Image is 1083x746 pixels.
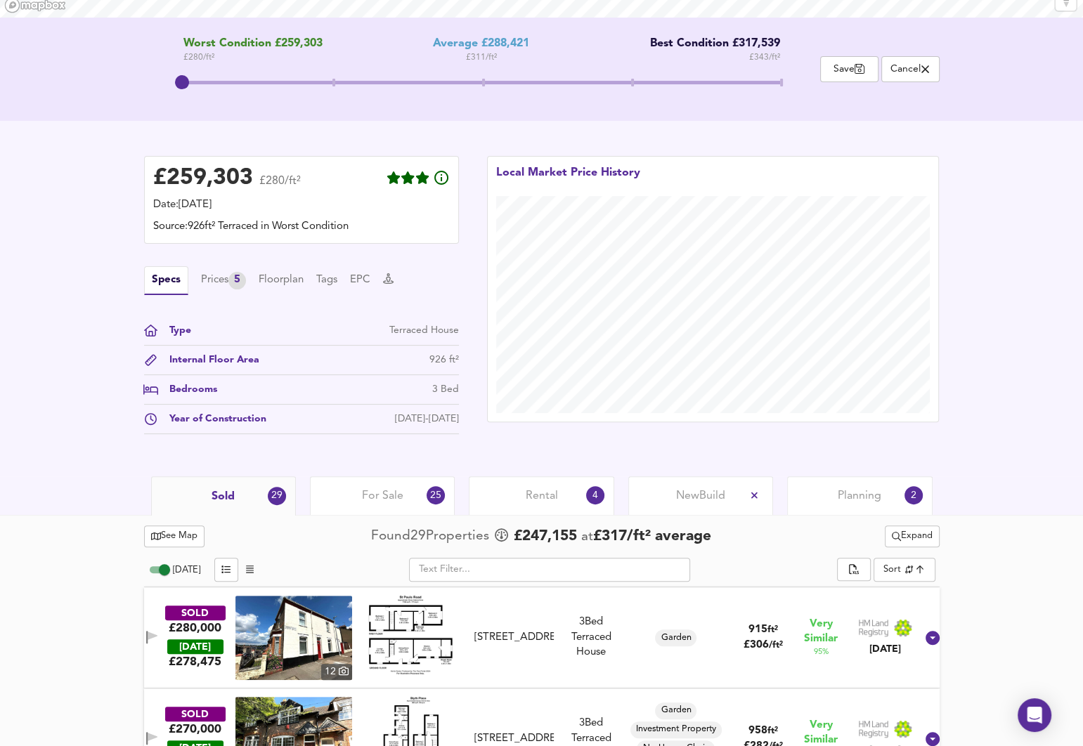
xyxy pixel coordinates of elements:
[158,382,217,397] div: Bedrooms
[838,488,881,504] span: Planning
[744,640,783,650] span: £ 306
[259,176,301,196] span: £280/ft²
[165,606,226,620] div: SOLD
[586,486,604,504] div: 4
[153,168,253,189] div: £ 259,303
[469,630,559,645] div: 1 St Pauls Road, LU1 3RU
[169,721,221,737] div: £270,000
[409,558,690,582] input: Text Filter...
[466,51,497,65] span: £ 311 / ft²
[316,273,337,288] button: Tags
[153,219,450,235] div: Source: 926ft² Terraced in Worst Condition
[235,596,352,680] img: property thumbnail
[268,487,286,505] div: 29
[153,197,450,213] div: Date: [DATE]
[144,266,188,295] button: Specs
[183,51,323,65] span: £ 280 / ft²
[593,529,711,544] span: £ 317 / ft² average
[169,654,221,669] span: £ 278,475
[158,323,191,338] div: Type
[514,526,577,547] span: £ 247,155
[169,620,221,636] div: £280,000
[362,488,403,504] span: For Sale
[432,382,459,397] div: 3 Bed
[892,528,933,544] span: Expand
[144,587,940,688] div: SOLD£280,000 [DATE]£278,475property thumbnail 12 Floorplan[STREET_ADDRESS]3Bed Terraced HouseGard...
[630,721,722,738] div: Investment Property
[1018,698,1051,732] div: Open Intercom Messenger
[259,273,304,288] button: Floorplan
[496,165,640,196] div: Local Market Price History
[748,624,767,635] span: 915
[924,629,941,646] svg: Show Details
[321,664,352,679] div: 12
[165,707,226,721] div: SOLD
[433,37,529,51] div: Average £288,421
[885,525,940,547] div: split button
[767,726,778,735] span: ft²
[828,63,871,76] span: Save
[630,723,722,735] span: Investment Property
[235,596,352,680] a: property thumbnail 12
[151,528,198,544] span: See Map
[858,619,913,637] img: Land Registry
[201,272,246,289] button: Prices5
[167,639,223,654] div: [DATE]
[144,525,205,547] button: See Map
[748,726,767,736] span: 958
[474,630,554,645] div: [STREET_ADDRESS]
[395,412,459,426] div: [DATE]-[DATE]
[427,486,445,504] div: 25
[581,530,593,544] span: at
[228,272,246,289] div: 5
[881,56,940,82] button: Cancel
[655,704,696,716] span: Garden
[429,353,459,367] div: 926 ft²
[655,702,696,719] div: Garden
[874,558,935,582] div: Sort
[889,63,932,76] span: Cancel
[883,563,901,576] div: Sort
[526,488,558,504] span: Rental
[389,323,459,338] div: Terraced House
[173,565,200,575] span: [DATE]
[813,646,828,657] span: 95 %
[767,625,778,634] span: ft²
[201,272,246,289] div: Prices
[885,525,940,547] button: Expand
[350,273,370,288] button: EPC
[749,51,780,65] span: £ 343 / ft²
[655,632,696,644] span: Garden
[655,629,696,646] div: Garden
[212,489,235,504] span: Sold
[820,56,878,82] button: Save
[183,37,323,51] span: Worst Condition £259,303
[676,488,725,504] span: New Build
[559,615,623,660] div: 3 Bed Terraced House
[858,642,913,656] div: [DATE]
[769,641,783,650] span: / ft²
[158,412,266,426] div: Year of Construction
[837,558,871,582] div: split button
[158,353,259,367] div: Internal Floor Area
[371,527,493,546] div: Found 29 Propert ies
[640,37,780,51] div: Best Condition £317,539
[904,486,923,504] div: 2
[804,617,838,646] span: Very Similar
[858,720,913,738] img: Land Registry
[368,596,453,675] img: Floorplan
[474,731,554,746] div: [STREET_ADDRESS]
[469,731,559,746] div: 9 Blyth Place, LU1 5ED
